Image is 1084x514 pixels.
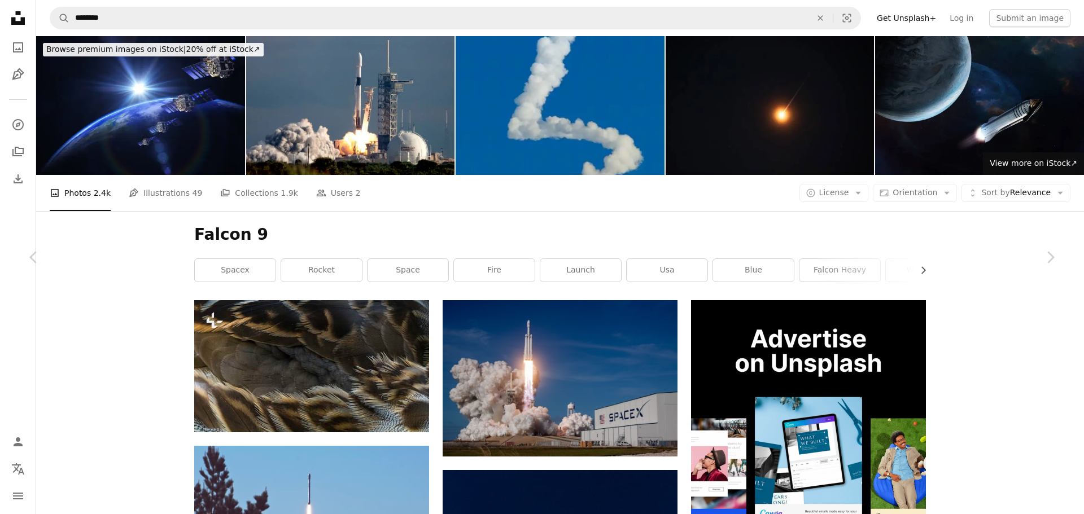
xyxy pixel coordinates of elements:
[355,187,360,199] span: 2
[36,36,270,63] a: Browse premium images on iStock|20% off at iStock↗
[454,259,535,282] a: fire
[443,373,677,383] a: rocket ship launching during daytime
[194,225,926,245] h1: Falcon 9
[875,36,1084,175] img: Heavy Starship take off mission on Jupiter background. Elements of this image furnished by NASA.
[194,361,429,371] a: a close up of a bird's feathers with a blurry background
[943,9,980,27] a: Log in
[989,9,1070,27] button: Submit an image
[443,300,677,456] img: rocket ship launching during daytime
[7,113,29,136] a: Explore
[981,188,1009,197] span: Sort by
[1016,203,1084,311] a: Next
[129,175,202,211] a: Illustrations 49
[893,188,937,197] span: Orientation
[666,36,875,175] img: Debris Falling from SpaceX Falcon 9 Starlink Launch
[281,187,298,199] span: 1.9k
[819,188,849,197] span: License
[246,36,455,175] img: Rocket Launch
[220,175,298,211] a: Collections 1.9k
[194,300,429,432] img: a close up of a bird's feathers with a blurry background
[7,140,29,163] a: Collections
[713,259,794,282] a: blue
[983,152,1084,175] a: View more on iStock↗
[7,168,29,190] a: Download History
[913,259,926,282] button: scroll list to the right
[456,36,665,175] img: Zig-zag rocket contrail from launch over Cape Canaveral Florida
[36,36,245,175] img: Space Internet Network
[990,159,1077,168] span: View more on iStock ↗
[808,7,833,29] button: Clear
[7,63,29,86] a: Illustrations
[627,259,707,282] a: usa
[7,430,29,453] a: Log in / Sign up
[316,175,361,211] a: Users 2
[7,36,29,59] a: Photos
[961,184,1070,202] button: Sort byRelevance
[195,259,276,282] a: spacex
[540,259,621,282] a: launch
[50,7,69,29] button: Search Unsplash
[281,259,362,282] a: rocket
[799,259,880,282] a: falcon heavy
[799,184,869,202] button: License
[7,485,29,507] button: Menu
[46,45,186,54] span: Browse premium images on iStock |
[43,43,264,56] div: 20% off at iStock ↗
[50,7,861,29] form: Find visuals sitewide
[870,9,943,27] a: Get Unsplash+
[833,7,860,29] button: Visual search
[886,259,967,282] a: wallpaper
[193,187,203,199] span: 49
[981,187,1051,199] span: Relevance
[7,458,29,480] button: Language
[368,259,448,282] a: space
[873,184,957,202] button: Orientation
